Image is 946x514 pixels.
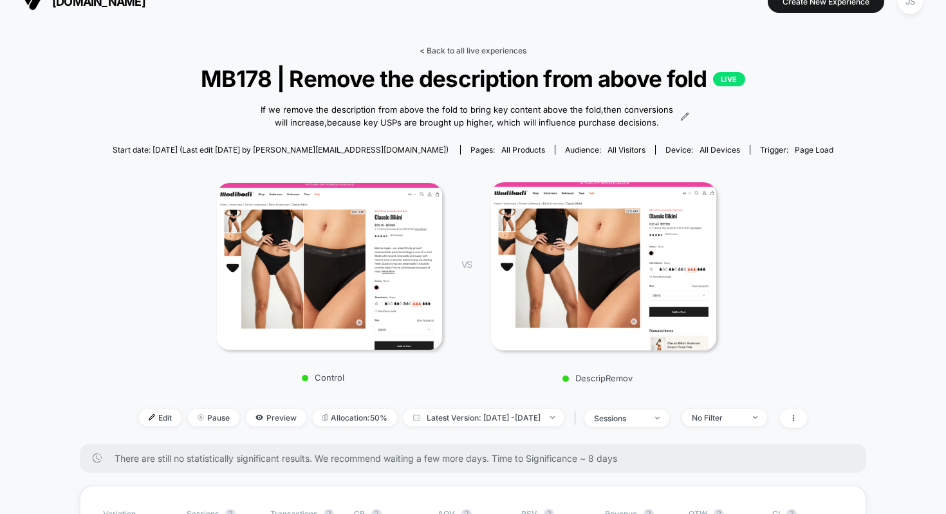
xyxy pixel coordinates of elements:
[139,409,181,426] span: Edit
[485,373,710,383] p: DescripRemov
[420,46,526,55] a: < Back to all live experiences
[655,145,750,155] span: Device:
[491,182,716,350] img: DescripRemov main
[692,413,743,423] div: No Filter
[760,145,833,155] div: Trigger:
[149,414,155,421] img: edit
[550,416,555,419] img: end
[246,409,306,426] span: Preview
[753,416,757,419] img: end
[257,104,677,129] span: If we remove the description from above the fold to bring key content above the fold,then convers...
[565,145,645,155] div: Audience:
[217,183,442,349] img: Control main
[198,414,204,421] img: end
[607,145,645,155] span: All Visitors
[210,372,436,383] p: Control
[594,414,645,423] div: sessions
[413,414,420,421] img: calendar
[188,409,239,426] span: Pause
[470,145,545,155] div: Pages:
[113,145,449,155] span: Start date: [DATE] (Last edit [DATE] by [PERSON_NAME][EMAIL_ADDRESS][DOMAIN_NAME])
[461,259,472,270] span: VS
[655,417,660,419] img: end
[713,72,745,86] p: LIVE
[115,453,840,464] span: There are still no statistically significant results. We recommend waiting a few more days . Time...
[322,414,328,421] img: rebalance
[403,409,564,426] span: Latest Version: [DATE] - [DATE]
[501,145,545,155] span: all products
[313,409,397,426] span: Allocation: 50%
[795,145,833,155] span: Page Load
[700,145,740,155] span: all devices
[149,65,797,92] span: MB178 | Remove the description from above fold
[571,409,584,428] span: |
